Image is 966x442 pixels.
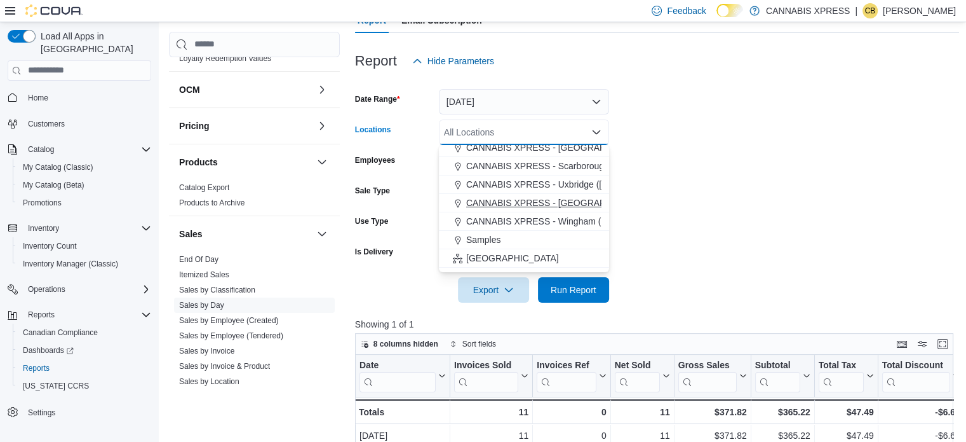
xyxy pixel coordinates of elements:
[25,4,83,17] img: Cova
[13,324,156,342] button: Canadian Compliance
[355,186,390,196] label: Sale Type
[179,376,239,387] span: Sales by Location
[23,259,118,269] span: Inventory Manager (Classic)
[935,336,950,352] button: Enter fullscreen
[551,284,596,296] span: Run Report
[3,88,156,107] button: Home
[179,346,234,356] span: Sales by Invoice
[462,339,496,349] span: Sort fields
[179,255,218,264] a: End Of Day
[818,359,863,371] div: Total Tax
[18,256,151,272] span: Inventory Manager (Classic)
[466,160,710,172] span: CANNABIS XPRESS - Scarborough ([GEOGRAPHIC_DATA])
[179,254,218,265] span: End Of Day
[678,359,736,392] div: Gross Sales
[427,55,494,67] span: Hide Parameters
[755,359,810,392] button: Subtotal
[179,347,234,356] a: Sales by Invoice
[537,359,596,392] div: Invoices Ref
[445,336,501,352] button: Sort fields
[18,361,55,376] a: Reports
[23,363,50,373] span: Reports
[454,404,528,420] div: 11
[179,362,270,371] a: Sales by Invoice & Product
[883,3,956,18] p: [PERSON_NAME]
[862,3,878,18] div: Christine Baker
[23,241,77,251] span: Inventory Count
[28,93,48,103] span: Home
[454,359,518,392] div: Invoices Sold
[179,120,209,132] h3: Pricing
[755,404,810,420] div: $365.22
[818,359,873,392] button: Total Tax
[355,125,391,135] label: Locations
[473,270,702,283] span: CANNABIS XPRESS - Cap-Pele ([GEOGRAPHIC_DATA])
[28,310,55,320] span: Reports
[439,212,609,231] button: CANNABIS XPRESS - Wingham ([PERSON_NAME][GEOGRAPHIC_DATA])
[439,176,609,194] button: CANNABIS XPRESS - Uxbridge ([GEOGRAPHIC_DATA])
[614,359,669,392] button: Net Sold
[882,404,960,420] div: -$6.60
[439,89,609,114] button: [DATE]
[23,116,70,132] a: Customers
[179,286,255,294] a: Sales by Classification
[179,120,312,132] button: Pricing
[439,157,609,176] button: CANNABIS XPRESS - Scarborough ([GEOGRAPHIC_DATA])
[314,155,330,170] button: Products
[13,158,156,176] button: My Catalog (Classic)
[439,231,609,249] button: Samples
[466,141,751,154] span: CANNABIS XPRESS - [GEOGRAPHIC_DATA] ([GEOGRAPHIC_DATA])
[28,144,54,155] span: Catalog
[18,343,79,358] a: Dashboards
[23,381,89,391] span: [US_STATE] CCRS
[359,359,436,371] div: Date
[3,219,156,237] button: Inventory
[667,4,706,17] span: Feedback
[179,198,245,207] a: Products to Archive
[23,221,64,236] button: Inventory
[538,277,609,303] button: Run Report
[179,183,229,193] span: Catalog Export
[18,343,151,358] span: Dashboards
[818,359,863,392] div: Total Tax
[23,282,70,297] button: Operations
[439,194,609,212] button: CANNABIS XPRESS - [GEOGRAPHIC_DATA] ([GEOGRAPHIC_DATA])
[18,325,151,340] span: Canadian Compliance
[13,255,156,273] button: Inventory Manager (Classic)
[179,156,218,169] h3: Products
[355,216,388,226] label: Use Type
[355,94,400,104] label: Date Range
[179,315,279,326] span: Sales by Employee (Created)
[591,127,601,137] button: Close list of options
[439,249,609,268] button: [GEOGRAPHIC_DATA]
[466,252,559,265] span: [GEOGRAPHIC_DATA]
[355,247,393,257] label: Is Delivery
[18,378,151,394] span: Washington CCRS
[865,3,876,18] span: CB
[179,198,245,208] span: Products to Archive
[28,408,55,418] span: Settings
[355,155,395,165] label: Employees
[466,233,500,246] span: Samples
[355,53,397,69] h3: Report
[28,284,65,294] span: Operations
[23,307,60,322] button: Reports
[466,178,695,191] span: CANNABIS XPRESS - Uxbridge ([GEOGRAPHIC_DATA])
[466,197,751,209] span: CANNABIS XPRESS - [GEOGRAPHIC_DATA] ([GEOGRAPHIC_DATA])
[23,90,151,106] span: Home
[179,377,239,386] a: Sales by Location
[18,195,67,211] a: Promotions
[13,377,156,395] button: [US_STATE] CCRS
[23,405,60,420] a: Settings
[13,342,156,359] a: Dashboards
[179,270,229,280] span: Itemized Sales
[23,180,84,190] span: My Catalog (Beta)
[373,339,438,349] span: 8 columns hidden
[18,177,90,193] a: My Catalog (Beta)
[18,256,123,272] a: Inventory Manager (Classic)
[3,114,156,133] button: Customers
[36,30,151,55] span: Load All Apps in [GEOGRAPHIC_DATA]
[359,359,436,392] div: Date
[678,359,736,371] div: Gross Sales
